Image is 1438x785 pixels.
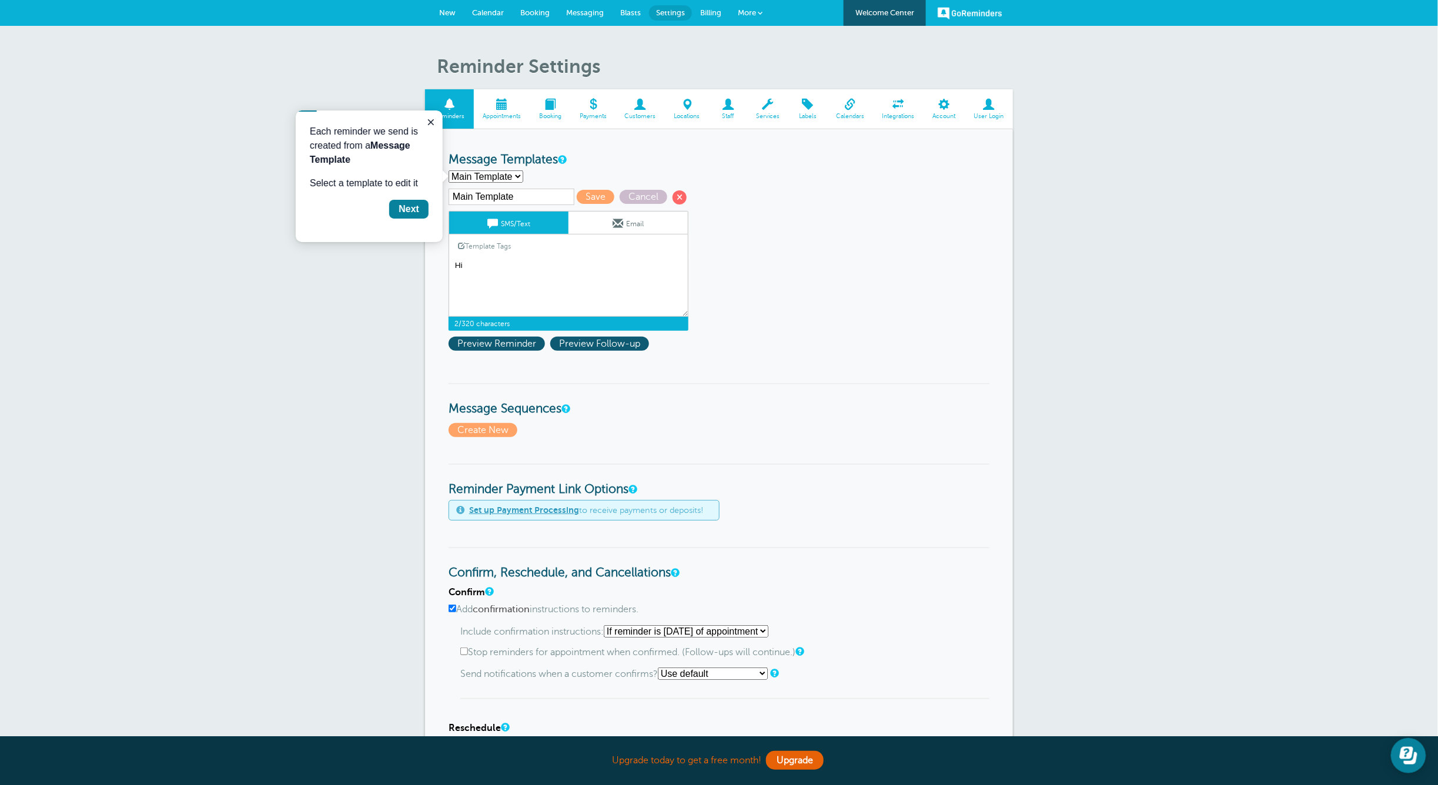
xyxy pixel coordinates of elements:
p: Send notifications when a customer confirms? [460,667,989,680]
span: Customers [621,113,659,120]
iframe: Resource center [1391,738,1426,773]
a: Integrations [874,89,924,129]
input: Stop reminders for appointment when confirmed. (Follow-ups will continue.) [460,648,468,655]
a: Labels [789,89,827,129]
a: Create New [449,425,520,435]
span: Appointments [480,113,524,120]
a: Email [568,212,688,234]
span: More [738,8,756,17]
a: SMS/Text [449,212,568,234]
div: Upgrade today to get a free month! [425,748,1013,773]
a: Template Tags [449,234,520,257]
a: These settings apply to all templates. (They are not per-template settings). You can change the l... [671,569,678,576]
span: Create New [449,423,517,437]
a: Settings [649,5,692,21]
span: Account [929,113,959,120]
span: Calendar [472,8,504,17]
a: Customers [616,89,665,129]
span: 2/320 characters [449,317,688,331]
span: User Login [971,113,1007,120]
input: Addconfirmationinstructions to reminders. [449,605,456,612]
a: Cancel [620,192,673,202]
textarea: Hi {{First Name}}, you have an appointment at {{Time}} on {{Date}}. [449,258,688,317]
input: Template Name [449,189,574,205]
a: Locations [665,89,709,129]
a: A note will be added to SMS reminders that replying "R" will request a reschedule of the appointm... [501,723,508,731]
a: Preview Follow-up [550,338,652,349]
span: to receive payments or deposits! [469,505,703,515]
a: These settings apply to all templates. Automatically add a payment link to your reminders if an a... [628,485,636,493]
span: New [439,8,456,17]
a: Preview Reminder [449,338,550,349]
h1: Reminder Settings [437,55,1013,78]
h4: Confirm [449,587,989,598]
a: Set up Payment Processing [469,505,579,515]
a: If you use two or more reminders, and a customer confirms an appointment after the first reminder... [795,648,802,655]
h3: Message Sequences [449,383,989,417]
span: Settings [656,8,685,17]
a: Calendars [827,89,874,129]
a: Account [924,89,965,129]
span: Cancel [620,190,667,204]
span: Booking [536,113,565,120]
h3: Message Templates [449,153,989,167]
a: Upgrade [766,751,824,770]
span: Services [753,113,783,120]
a: Payments [570,89,616,129]
a: Staff [709,89,747,129]
a: Appointments [474,89,530,129]
span: Blasts [620,8,641,17]
label: Stop reminders for appointment when confirmed. (Follow-ups will continue.) [460,647,989,658]
h4: Reschedule [449,723,989,734]
a: This is the wording for your reminder and follow-up messages. You can create multiple templates i... [558,156,565,163]
a: Save [577,192,620,202]
span: Preview Reminder [449,337,545,351]
label: Add instructions to reminders. [449,604,989,615]
span: Payments [576,113,610,120]
iframe: tooltip [296,110,443,242]
a: A note will be added to SMS reminders that replying "C" will confirm the appointment. For email r... [485,588,492,595]
span: Locations [671,113,703,120]
span: Labels [795,113,821,120]
span: Billing [700,8,721,17]
a: Message Sequences allow you to setup multiple reminder schedules that can use different Message T... [561,405,568,412]
h3: Reminder Payment Link Options [449,464,989,497]
p: Include confirmation instructions: [460,625,989,638]
span: Calendars [833,113,868,120]
span: Preview Follow-up [550,337,649,351]
span: Save [577,190,614,204]
a: Should we notify you? Selecting "Use default" will use the setting in the Notifications section b... [770,669,777,677]
a: Services [747,89,789,129]
a: User Login [965,89,1013,129]
span: Reminders [431,113,468,120]
b: confirmation [473,604,530,615]
a: Booking [530,89,571,129]
span: Messaging [566,8,604,17]
span: Booking [520,8,550,17]
h3: Confirm, Reschedule, and Cancellations [449,547,989,581]
span: Staff [715,113,741,120]
span: Integrations [879,113,918,120]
